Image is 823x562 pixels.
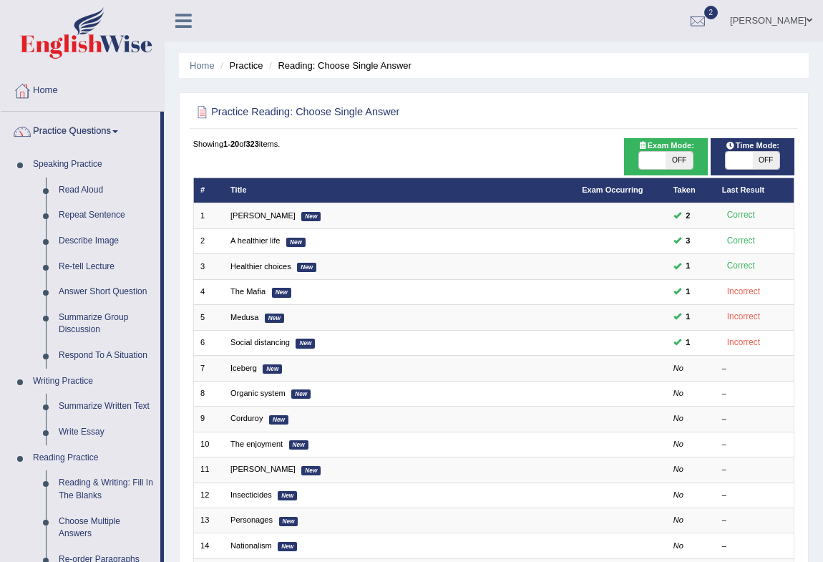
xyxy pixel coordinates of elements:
[52,254,160,280] a: Re-tell Lecture
[230,389,286,397] a: Organic system
[52,420,160,445] a: Write Essay
[673,490,683,499] em: No
[230,414,263,422] a: Corduroy
[193,138,795,150] div: Showing of items.
[193,381,224,406] td: 8
[193,330,224,355] td: 6
[722,310,766,324] div: Incorrect
[193,279,224,304] td: 4
[301,466,321,475] em: New
[217,59,263,72] li: Practice
[722,208,760,223] div: Correct
[52,228,160,254] a: Describe Image
[193,228,224,253] td: 2
[193,483,224,508] td: 12
[666,152,692,169] span: OFF
[286,238,306,247] em: New
[666,178,715,203] th: Taken
[193,178,224,203] th: #
[52,394,160,420] a: Summarize Written Text
[722,515,787,526] div: –
[673,465,683,473] em: No
[193,203,224,228] td: 1
[624,138,708,175] div: Show exams occurring in exams
[722,285,766,299] div: Incorrect
[223,140,239,148] b: 1-20
[301,212,321,221] em: New
[278,491,297,500] em: New
[681,235,695,248] span: You can still take this question
[722,363,787,374] div: –
[681,311,695,324] span: You can still take this question
[704,6,719,19] span: 2
[52,470,160,508] a: Reading & Writing: Fill In The Blanks
[230,490,272,499] a: Insecticides
[681,336,695,349] span: You can still take this question
[297,263,316,272] em: New
[673,414,683,422] em: No
[193,533,224,558] td: 14
[278,542,297,551] em: New
[193,103,566,122] h2: Practice Reading: Choose Single Answer
[715,178,794,203] th: Last Result
[673,541,683,550] em: No
[673,515,683,524] em: No
[681,260,695,273] span: You can still take this question
[722,490,787,501] div: –
[269,415,288,425] em: New
[279,517,298,526] em: New
[26,152,160,178] a: Speaking Practice
[289,440,308,450] em: New
[722,336,766,350] div: Incorrect
[722,234,760,248] div: Correct
[753,152,779,169] span: OFF
[52,343,160,369] a: Respond To A Situation
[193,254,224,279] td: 3
[673,364,683,372] em: No
[673,389,683,397] em: No
[291,389,311,399] em: New
[633,140,698,152] span: Exam Mode:
[52,178,160,203] a: Read Aloud
[193,356,224,381] td: 7
[193,432,224,457] td: 10
[582,185,643,194] a: Exam Occurring
[722,439,787,450] div: –
[681,210,695,223] span: You can still take this question
[230,364,257,372] a: Iceberg
[296,339,315,348] em: New
[265,314,284,323] em: New
[722,541,787,552] div: –
[190,60,215,71] a: Home
[52,305,160,343] a: Summarize Group Discussion
[193,305,224,330] td: 5
[721,140,784,152] span: Time Mode:
[193,508,224,533] td: 13
[681,286,695,299] span: You can still take this question
[266,59,411,72] li: Reading: Choose Single Answer
[230,313,258,321] a: Medusa
[673,440,683,448] em: No
[26,445,160,471] a: Reading Practice
[52,203,160,228] a: Repeat Sentence
[272,288,291,297] em: New
[722,413,787,425] div: –
[26,369,160,394] a: Writing Practice
[263,364,282,374] em: New
[230,262,291,271] a: Healthier choices
[230,236,280,245] a: A healthier life
[230,211,296,220] a: [PERSON_NAME]
[193,457,224,483] td: 11
[230,440,283,448] a: The enjoyment
[722,259,760,273] div: Correct
[230,465,296,473] a: [PERSON_NAME]
[722,388,787,399] div: –
[1,112,160,147] a: Practice Questions
[230,338,290,347] a: Social distancing
[52,509,160,547] a: Choose Multiple Answers
[1,71,164,107] a: Home
[245,140,258,148] b: 323
[722,464,787,475] div: –
[230,287,266,296] a: The Mafia
[193,407,224,432] td: 9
